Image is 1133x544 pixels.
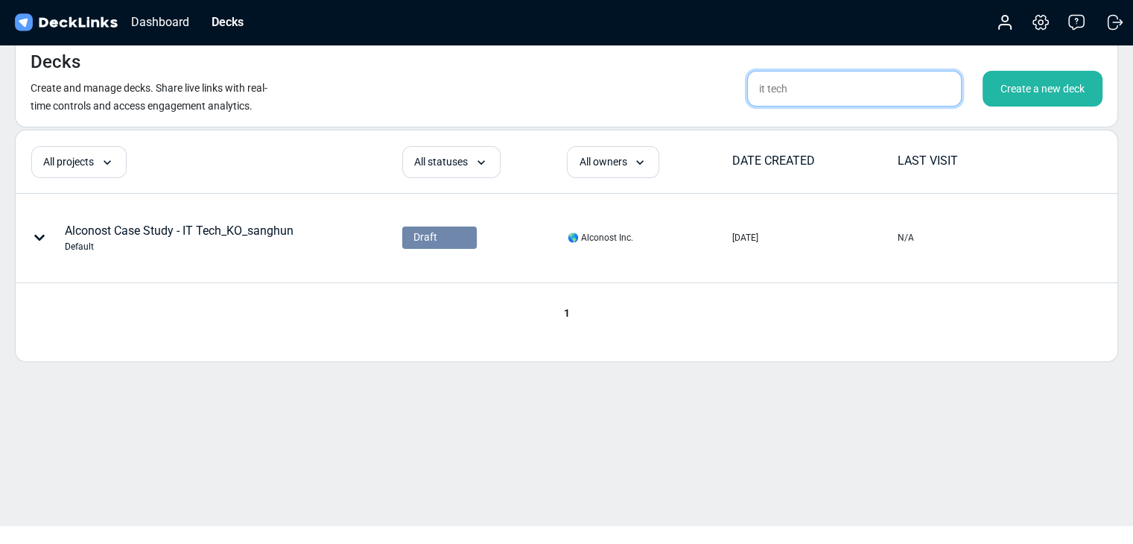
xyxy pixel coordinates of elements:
div: [DATE] [732,231,758,244]
div: Decks [204,13,251,31]
div: N/A [898,231,914,244]
h4: Decks [31,51,80,73]
span: 1 [556,307,577,319]
div: All projects [31,146,127,178]
span: Draft [413,230,437,245]
div: Create a new deck [983,71,1102,107]
div: LAST VISIT [898,152,1061,170]
small: Create and manage decks. Share live links with real-time controls and access engagement analytics. [31,82,267,112]
img: DeckLinks [12,12,120,34]
div: Dashboard [124,13,197,31]
div: All statuses [402,146,501,178]
div: DATE CREATED [732,152,896,170]
input: Search [747,71,962,107]
div: All owners [567,146,659,178]
div: Default [65,240,293,253]
div: Alconost Case Study - IT Tech_KO_sanghun [65,222,293,253]
div: 🌎 Alconost Inc. [567,231,632,244]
